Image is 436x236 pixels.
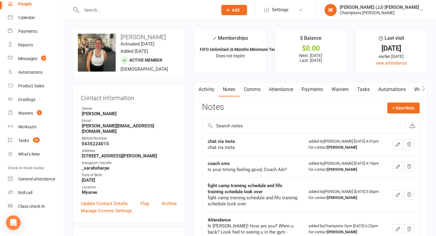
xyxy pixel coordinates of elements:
[18,204,45,209] div: Class check-in
[82,106,177,112] div: Owner
[309,167,382,173] div: for contact
[213,35,216,41] i: ✓
[309,144,382,150] div: for contact
[82,160,177,166] div: Instagram Handle
[37,110,42,115] span: 2
[8,106,64,120] a: Waivers 2
[140,200,149,207] a: Flag
[232,8,239,12] span: Add
[208,183,282,194] strong: fight camp training schedule and fifo training schedule look over
[18,56,37,61] div: Messages
[309,189,382,201] div: added by [PERSON_NAME] [DATE] 3:43pm
[6,215,21,230] div: Open Intercom Messenger
[300,34,322,45] div: $ Balance
[82,165,177,171] strong: _sarahsharpe
[8,172,64,186] a: General attendance kiosk mode
[81,92,177,101] h3: Contact information
[309,160,382,173] div: added by [PERSON_NAME] [DATE] 4:19pm
[219,83,239,96] a: Notes
[280,45,341,52] div: $0.00
[309,223,382,235] div: added by Champions Gym [DATE] 6:22pm
[129,58,162,62] span: Active member
[18,2,32,6] div: People
[18,111,33,116] div: Waivers
[327,167,357,172] strong: [PERSON_NAME]
[8,120,64,134] a: Workouts
[8,134,64,147] a: Tasks 26
[82,136,177,141] div: Mobile Number
[18,124,36,129] div: Workouts
[202,119,405,133] input: Search notes
[82,148,177,154] div: Address
[18,15,35,20] div: Calendar
[208,144,298,150] div: chat via insta
[309,195,382,201] div: for contact
[18,42,33,47] div: Reports
[18,83,44,88] div: Product Sales
[18,70,43,75] div: Automations
[239,83,265,96] a: Comms
[78,34,116,72] img: image1729591634.png
[81,207,132,214] a: Manage Comms Settings
[78,34,180,40] h3: [PERSON_NAME]
[208,195,298,207] div: fight camp training schedule and fifo training schedule look over
[82,153,177,159] strong: [STREET_ADDRESS][PERSON_NAME]
[8,66,64,79] a: Automations
[340,10,419,15] div: Champions [PERSON_NAME]
[376,61,407,66] a: view attendance
[8,93,64,106] a: Gradings
[361,53,422,60] div: earlier [DATE]
[309,229,382,235] div: for contact
[18,97,35,102] div: Gradings
[80,6,213,14] input: Search...
[327,145,357,150] strong: [PERSON_NAME]
[82,123,177,134] strong: [PERSON_NAME][EMAIL_ADDRESS][DOMAIN_NAME]
[82,172,177,178] div: Date of Birth
[340,5,419,10] div: [PERSON_NAME] (JJ) [PERSON_NAME]
[33,137,40,143] span: 26
[8,186,64,200] a: Roll call
[325,4,337,16] div: IR
[280,53,341,63] p: Next: [DATE] Last: [DATE]
[327,195,357,200] strong: [PERSON_NAME]
[8,25,64,38] a: Payments
[213,34,248,46] div: Memberships
[82,111,177,116] strong: [PERSON_NAME]
[272,3,289,17] span: Settings
[82,141,177,147] strong: 0435224015
[8,147,64,161] a: What's New
[327,83,353,96] a: Waivers
[202,103,224,113] h3: Notes
[8,52,64,66] a: Messages 3
[18,152,40,157] div: What's New
[8,11,64,25] a: Calendar
[18,177,55,181] div: General attendance
[18,190,32,195] div: Roll call
[82,190,177,195] strong: Myaree
[18,138,29,143] div: Tasks
[200,47,280,52] strong: FIFO Unlimited (6 Months Minimum Term)
[221,5,247,15] button: Add
[379,34,404,45] div: Last visit
[18,29,37,34] div: Payments
[208,139,235,144] strong: chat via insta
[327,230,357,234] strong: [PERSON_NAME]
[374,83,410,96] a: Automations
[121,49,148,54] time: Added [DATE]
[82,184,177,190] div: Location
[8,200,64,213] a: Class kiosk mode
[387,103,420,113] button: + New Note
[41,56,46,61] span: 3
[82,118,177,124] div: Email
[8,38,64,52] a: Reports
[121,41,154,47] time: Activated [DATE]
[297,83,327,96] a: Payments
[162,200,177,207] a: Archive
[216,53,245,58] span: Does not expire
[8,79,64,93] a: Product Sales
[309,138,382,150] div: added by [PERSON_NAME] [DATE] 4:31pm
[265,83,297,96] a: Attendance
[121,66,168,72] span: [DEMOGRAPHIC_DATA]
[82,177,177,183] strong: [DATE]
[361,45,422,52] div: [DATE]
